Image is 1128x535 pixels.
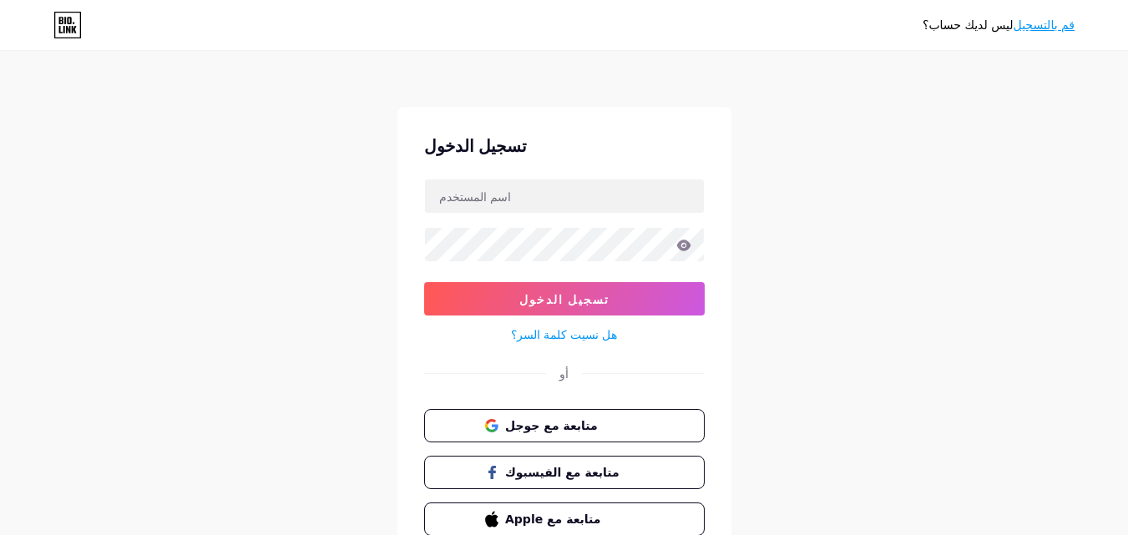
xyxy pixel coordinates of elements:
[505,466,620,479] font: متابعة مع الفيسبوك
[1014,18,1075,32] a: قم بالتسجيل
[424,409,705,442] button: متابعة مع جوجل
[424,136,527,156] font: تسجيل الدخول
[923,18,1014,32] font: ليس لديك حساب؟
[511,327,617,341] font: هل نسيت كلمة السر؟
[505,512,600,526] font: متابعة مع Apple
[425,179,704,213] input: اسم المستخدم
[511,326,617,343] a: هل نسيت كلمة السر؟
[424,282,705,315] button: تسجيل الدخول
[424,456,705,489] button: متابعة مع الفيسبوك
[559,366,569,381] font: أو
[519,292,610,306] font: تسجيل الدخول
[505,419,598,432] font: متابعة مع جوجل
